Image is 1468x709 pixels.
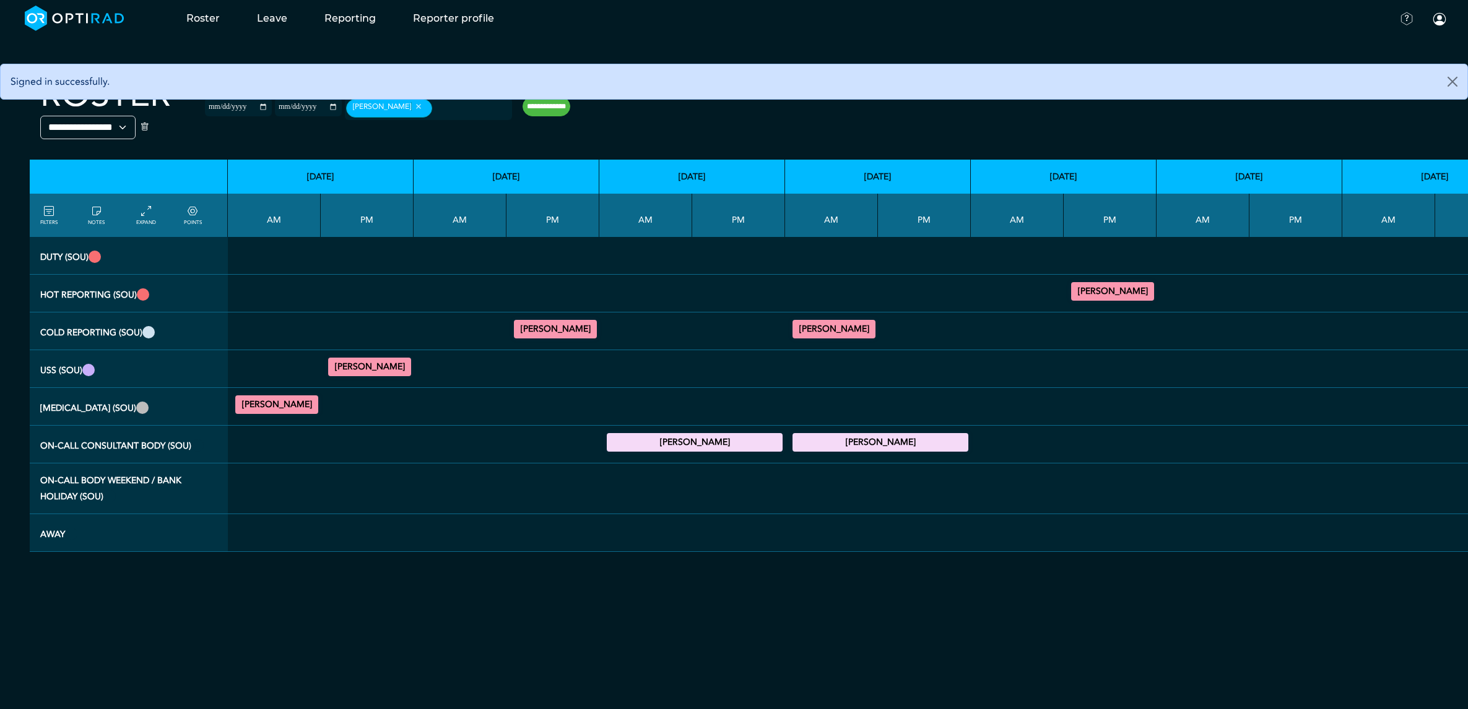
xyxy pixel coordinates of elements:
button: Close [1438,64,1467,99]
a: collapse/expand expected points [184,204,202,226]
th: Cold Reporting (SOU) [30,312,228,350]
input: null [435,103,497,114]
th: Fluoro (SOU) [30,388,228,426]
th: AM [971,194,1064,237]
th: [DATE] [414,160,599,194]
th: [DATE] [599,160,785,194]
div: On-Call Consultant Body 17:00 - 21:00 [793,433,968,452]
th: PM [506,194,599,237]
th: Away [30,514,228,552]
summary: [PERSON_NAME] [794,435,966,450]
img: brand-opti-rad-logos-blue-and-white-d2f68631ba2948856bd03f2d395fb146ddc8fb01b4b6e9315ea85fa773367... [25,6,124,31]
th: [DATE] [228,160,414,194]
summary: [PERSON_NAME] [330,359,409,374]
th: On-Call Body Weekend / Bank Holiday (SOU) [30,463,228,514]
a: show/hide notes [88,204,105,226]
th: AM [599,194,692,237]
summary: [PERSON_NAME] [516,322,595,337]
th: Duty (SOU) [30,237,228,275]
div: General US 13:00 - 17:00 [328,358,411,376]
summary: [PERSON_NAME] [794,322,874,337]
th: PM [1064,194,1157,237]
div: On-Call Consultant Body 17:00 - 21:00 [607,433,783,452]
th: [DATE] [971,160,1157,194]
th: PM [321,194,414,237]
th: Hot Reporting (SOU) [30,275,228,312]
div: [PERSON_NAME] [346,99,432,118]
summary: [PERSON_NAME] [609,435,781,450]
a: FILTERS [40,204,58,226]
th: [DATE] [1157,160,1342,194]
div: MRI Trauma & Urgent/CT Trauma & Urgent 13:00 - 17:00 [1071,282,1154,301]
summary: [PERSON_NAME] [1073,284,1152,299]
div: General CT 09:30 - 12:30 [793,320,875,338]
th: AM [1157,194,1249,237]
th: PM [1249,194,1342,237]
button: Remove item: '8f6c46f2-3453-42a8-890f-0d052f8d4a0f' [411,102,425,111]
th: On-Call Consultant Body (SOU) [30,426,228,463]
summary: [PERSON_NAME] [237,397,316,412]
th: USS (SOU) [30,350,228,388]
th: AM [1342,194,1435,237]
div: General CT 13:00 - 17:00 [514,320,597,338]
th: PM [878,194,971,237]
div: FLU General Adult 10:00 - 13:00 [235,395,318,414]
th: PM [692,194,785,237]
th: [DATE] [785,160,971,194]
th: AM [414,194,506,237]
a: collapse/expand entries [136,204,156,226]
th: AM [228,194,321,237]
th: AM [785,194,878,237]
